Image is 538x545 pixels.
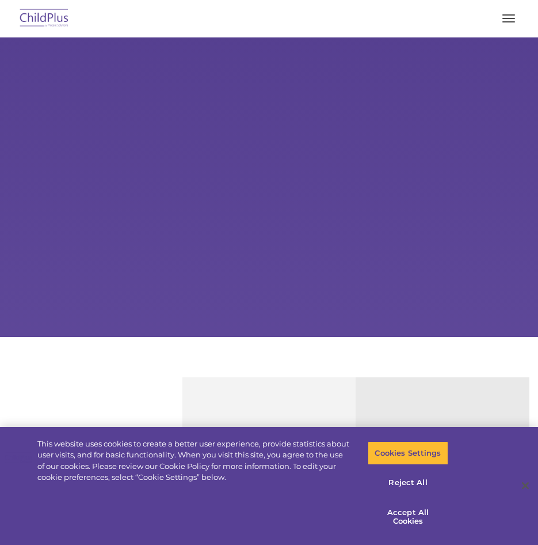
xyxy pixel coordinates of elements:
[368,441,448,465] button: Cookies Settings
[368,471,448,495] button: Reject All
[17,5,71,32] img: ChildPlus by Procare Solutions
[37,438,352,483] div: This website uses cookies to create a better user experience, provide statistics about user visit...
[368,501,448,533] button: Accept All Cookies
[513,473,538,498] button: Close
